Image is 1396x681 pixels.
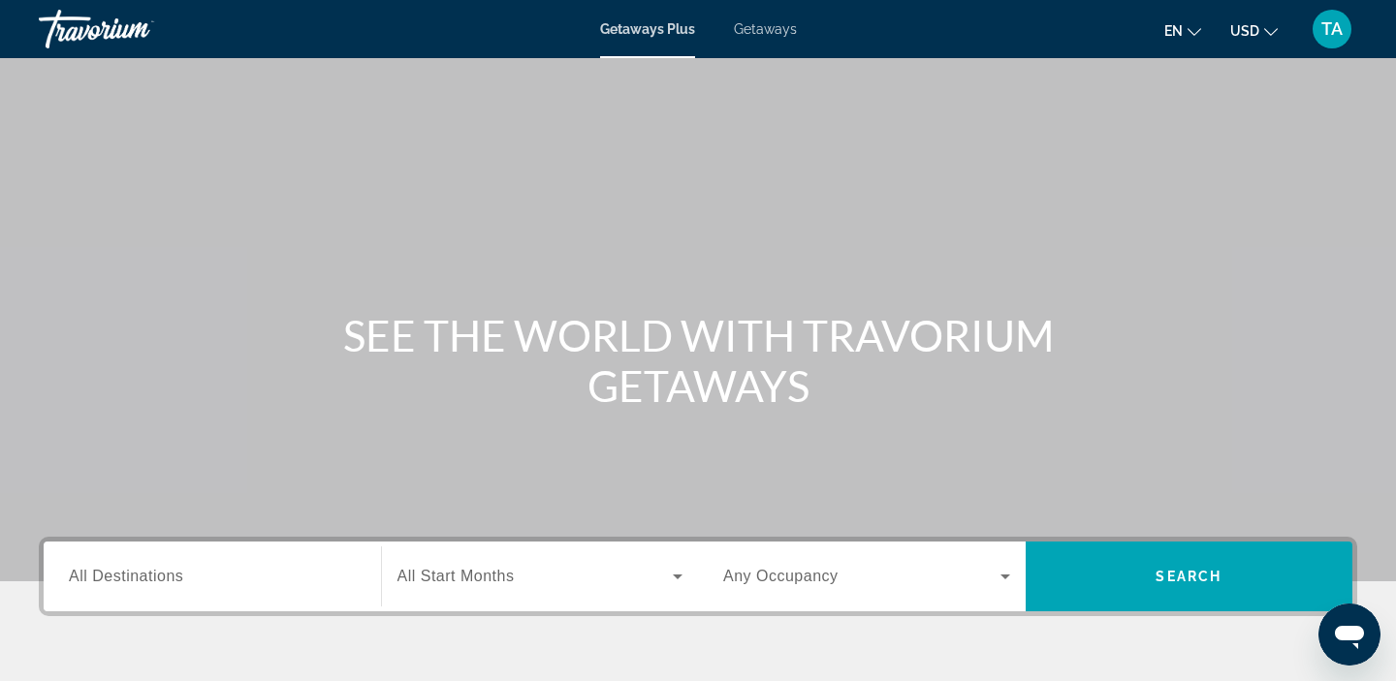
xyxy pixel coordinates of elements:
[1230,16,1278,45] button: Change currency
[734,21,797,37] a: Getaways
[1164,16,1201,45] button: Change language
[334,310,1062,411] h1: SEE THE WORLD WITH TRAVORIUM GETAWAYS
[1026,542,1353,611] button: Search
[723,568,839,584] span: Any Occupancy
[1307,9,1357,49] button: User Menu
[397,568,515,584] span: All Start Months
[1321,19,1343,39] span: TA
[69,566,356,589] input: Select destination
[600,21,695,37] a: Getaways Plus
[1164,23,1183,39] span: en
[44,542,1352,611] div: Search widget
[1230,23,1259,39] span: USD
[69,568,183,584] span: All Destinations
[1156,569,1221,584] span: Search
[39,4,233,54] a: Travorium
[1318,604,1380,666] iframe: Button to launch messaging window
